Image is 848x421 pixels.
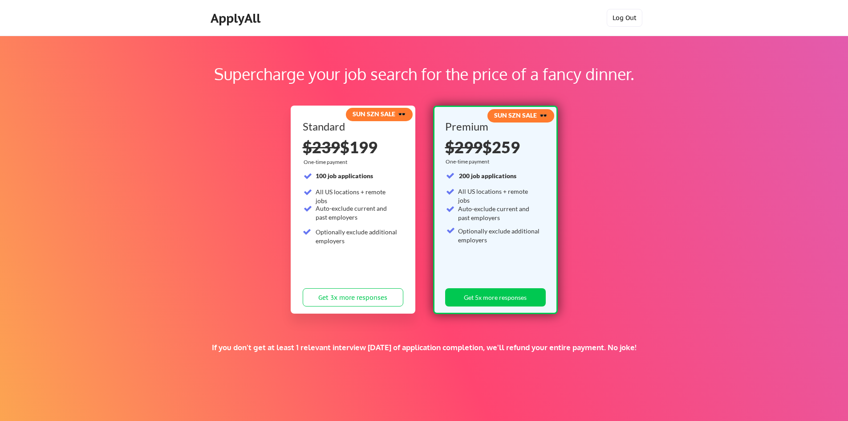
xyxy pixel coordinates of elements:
div: Supercharge your job search for the price of a fancy dinner. [57,62,791,86]
strong: SUN SZN SALE 🕶️ [353,110,406,118]
div: Auto-exclude current and past employers [316,204,398,221]
div: Optionally exclude additional employers [458,227,540,244]
strong: 200 job applications [459,172,516,180]
div: One-time payment [446,158,492,165]
button: Get 5x more responses [445,288,546,307]
div: Premium [445,121,543,132]
div: Optionally exclude additional employers [316,228,398,245]
div: If you don't get at least 1 relevant interview [DATE] of application completion, we'll refund you... [154,343,694,352]
s: $299 [445,137,483,157]
strong: 100 job applications [316,172,373,180]
div: $199 [303,139,403,155]
div: $259 [445,139,543,155]
div: Standard [303,121,400,132]
div: All US locations + remote jobs [316,188,398,205]
div: One-time payment [304,159,350,166]
div: All US locations + remote jobs [458,187,540,204]
strong: SUN SZN SALE 🕶️ [494,111,547,119]
button: Log Out [607,9,642,27]
button: Get 3x more responses [303,288,403,307]
div: Auto-exclude current and past employers [458,204,540,222]
s: $239 [303,137,340,157]
div: ApplyAll [211,11,263,26]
